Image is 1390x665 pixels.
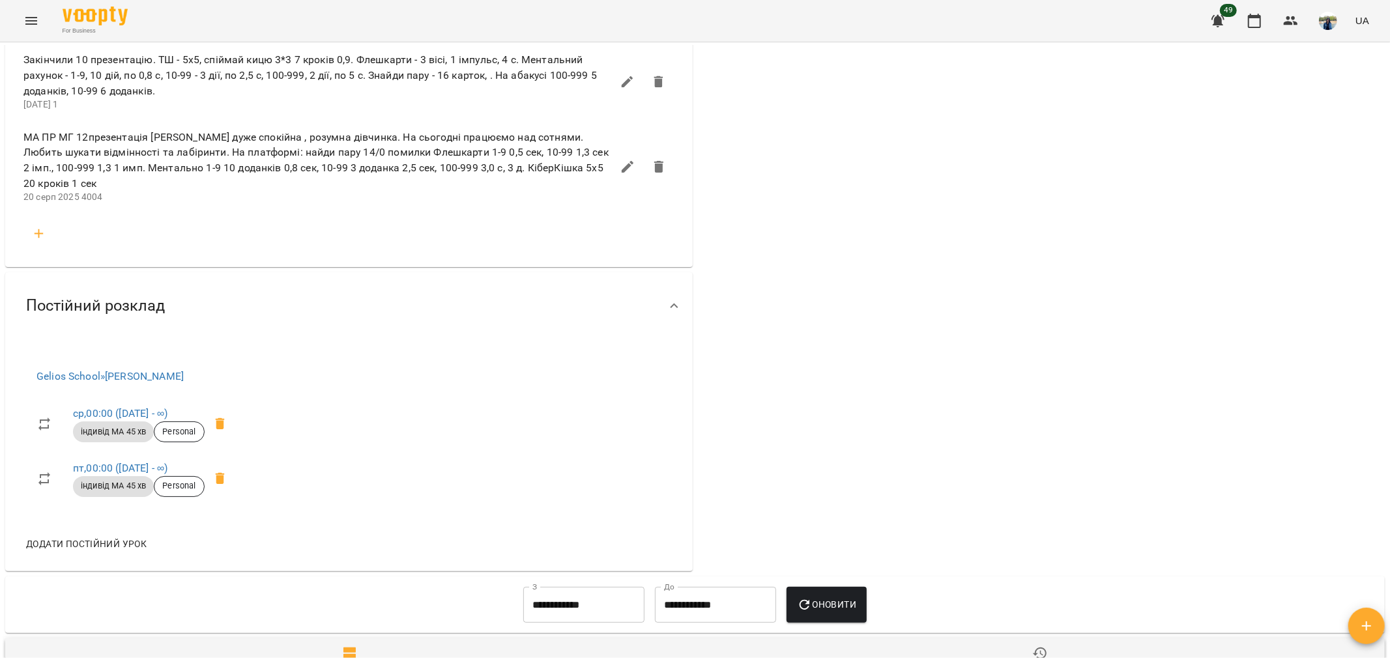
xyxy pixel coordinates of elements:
[16,5,47,36] button: Menu
[154,480,203,492] span: Personal
[73,407,167,419] a: ср,00:00 ([DATE] - ∞)
[63,27,128,35] span: For Business
[5,272,693,339] div: Постійний розклад
[23,52,612,98] span: Закінчили 10 презентацію. ТШ - 5х5, спіймай кицю 3*3 7 кроків 0,9. Флешкарти - 3 вісі, 1 імпульс,...
[154,426,203,438] span: Personal
[23,99,58,109] span: [DATE] 1
[1220,4,1237,17] span: 49
[23,191,103,202] span: 20 серп 2025 4004
[21,532,152,556] button: Додати постійний урок
[73,480,154,492] span: індивід МА 45 хв
[23,130,612,191] span: МА ПР МГ 12презентація [PERSON_NAME] дуже спокійна , розумна дівчинка. На сьогодні працюємо над с...
[26,536,147,552] span: Додати постійний урок
[73,426,154,438] span: індивід МА 45 хв
[205,463,236,494] span: Видалити приватний урок Олійник Алла пт 00:00 клієнта Татарин Соломія
[1355,14,1369,27] span: UA
[787,587,867,623] button: Оновити
[797,597,856,612] span: Оновити
[1350,8,1374,33] button: UA
[205,408,236,440] span: Видалити приватний урок Олійник Алла ср 00:00 клієнта Татарин Соломія
[1319,12,1337,30] img: 79bf113477beb734b35379532aeced2e.jpg
[73,462,167,474] a: пт,00:00 ([DATE] - ∞)
[26,296,165,316] span: Постійний розклад
[36,370,184,382] a: Gelios School»[PERSON_NAME]
[63,7,128,25] img: Voopty Logo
